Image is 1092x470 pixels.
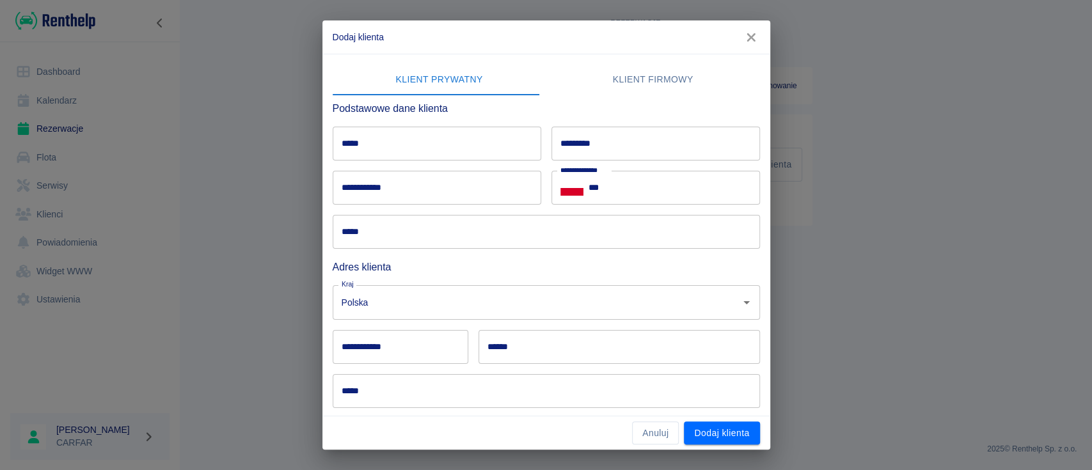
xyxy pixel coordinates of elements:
[333,100,760,116] h6: Podstawowe dane klienta
[546,65,760,95] button: Klient firmowy
[342,279,354,289] label: Kraj
[333,65,760,95] div: lab API tabs example
[684,421,759,445] button: Dodaj klienta
[632,421,679,445] button: Anuluj
[333,65,546,95] button: Klient prywatny
[333,259,760,275] h6: Adres klienta
[738,294,756,311] button: Otwórz
[560,178,583,198] button: Select country
[322,20,770,54] h2: Dodaj klienta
